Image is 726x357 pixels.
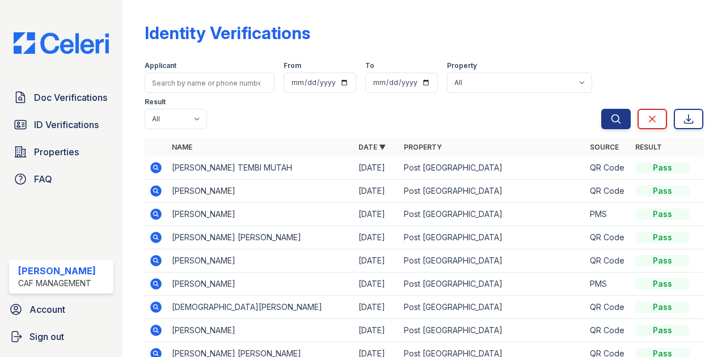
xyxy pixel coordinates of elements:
a: ID Verifications [9,113,113,136]
a: Result [635,143,662,151]
div: Pass [635,209,690,220]
td: [PERSON_NAME] TEMBI MUTAH [167,156,353,180]
span: FAQ [34,172,52,186]
td: PMS [585,273,631,296]
img: CE_Logo_Blue-a8612792a0a2168367f1c8372b55b34899dd931a85d93a1a3d3e32e68fde9ad4.png [5,32,118,54]
td: [PERSON_NAME] [167,319,353,342]
a: Source [590,143,619,151]
td: [DEMOGRAPHIC_DATA][PERSON_NAME] [167,296,353,319]
span: Sign out [29,330,64,343]
td: PMS [585,203,631,226]
div: CAF Management [18,278,96,289]
div: Pass [635,301,690,313]
span: Doc Verifications [34,91,107,104]
td: [DATE] [354,156,399,180]
label: Result [145,97,166,107]
label: Applicant [145,61,176,70]
div: Identity Verifications [145,23,310,43]
td: QR Code [585,226,631,249]
a: Sign out [5,325,118,348]
td: QR Code [585,156,631,180]
td: QR Code [585,249,631,273]
td: [PERSON_NAME] [167,273,353,296]
td: Post [GEOGRAPHIC_DATA] [399,249,585,273]
td: [PERSON_NAME] [PERSON_NAME] [167,226,353,249]
div: Pass [635,232,690,243]
td: Post [GEOGRAPHIC_DATA] [399,296,585,319]
span: ID Verifications [34,118,99,131]
td: [PERSON_NAME] [167,249,353,273]
td: Post [GEOGRAPHIC_DATA] [399,226,585,249]
td: QR Code [585,319,631,342]
a: FAQ [9,168,113,190]
a: Properties [9,141,113,163]
td: Post [GEOGRAPHIC_DATA] [399,180,585,203]
a: Name [172,143,192,151]
td: QR Code [585,180,631,203]
a: Date ▼ [358,143,386,151]
td: [DATE] [354,203,399,226]
div: [PERSON_NAME] [18,264,96,278]
span: Account [29,303,65,316]
td: [DATE] [354,296,399,319]
td: QR Code [585,296,631,319]
div: Pass [635,278,690,290]
div: Pass [635,325,690,336]
div: Pass [635,255,690,266]
td: Post [GEOGRAPHIC_DATA] [399,273,585,296]
td: [PERSON_NAME] [167,203,353,226]
a: Doc Verifications [9,86,113,109]
td: Post [GEOGRAPHIC_DATA] [399,203,585,226]
label: To [365,61,374,70]
input: Search by name or phone number [145,73,275,93]
td: Post [GEOGRAPHIC_DATA] [399,156,585,180]
td: Post [GEOGRAPHIC_DATA] [399,319,585,342]
td: [DATE] [354,319,399,342]
label: Property [447,61,477,70]
td: [DATE] [354,249,399,273]
a: Property [404,143,442,151]
a: Account [5,298,118,321]
td: [DATE] [354,226,399,249]
span: Properties [34,145,79,159]
div: Pass [635,162,690,173]
td: [DATE] [354,273,399,296]
div: Pass [635,185,690,197]
td: [DATE] [354,180,399,203]
label: From [284,61,301,70]
td: [PERSON_NAME] [167,180,353,203]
